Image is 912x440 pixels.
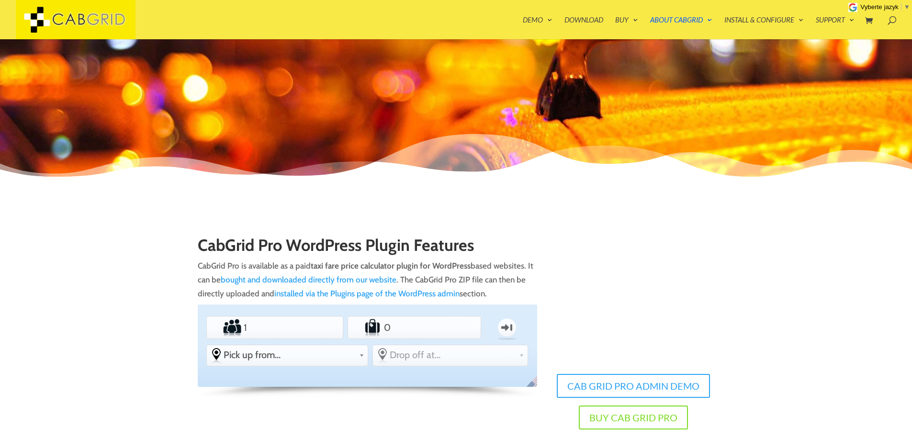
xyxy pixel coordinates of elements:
[349,318,382,337] label: Number of Suitcases
[208,318,242,337] label: Number of Passengers
[615,16,638,39] a: Buy
[904,3,910,11] span: ▼
[242,318,308,337] input: Number of Passengers
[564,16,603,39] a: Download
[552,275,714,366] iframe: What is Cab Grid?... Fare Price Calculator Plugin For Wordpress
[579,406,688,429] a: Buy Cab Grid Pro
[198,259,537,301] p: CabGrid Pro is available as a paid based websites. It can be . The CabGrid Pro ZIP file can then ...
[198,237,537,259] h1: CabGrid Pro WordPress Plugin Features
[373,345,528,364] div: Select the place the destination address is within
[221,275,396,284] a: bought and downloaded directly from our website
[724,16,804,39] a: Install & Configure
[390,349,515,361] span: Drop off at...
[860,3,899,11] span: Vyberte jazyk
[224,349,355,361] span: Pick up from...
[311,261,471,271] strong: taxi fare price calculator plugin for WordPress
[487,314,527,341] label: One-way
[523,16,552,39] a: Demo
[382,318,447,337] input: Number of Suitcases
[207,345,368,364] div: Select the place the starting address falls within
[524,375,544,395] span: English
[16,13,135,23] a: CabGrid Taxi Plugin
[557,374,710,398] a: Cab Grid Pro Admin Demo
[816,16,855,39] a: Support
[274,289,460,298] a: installed via the Plugins page of the WordPress admin
[860,3,910,11] a: Vyberte jazyk​
[650,16,712,39] a: About CabGrid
